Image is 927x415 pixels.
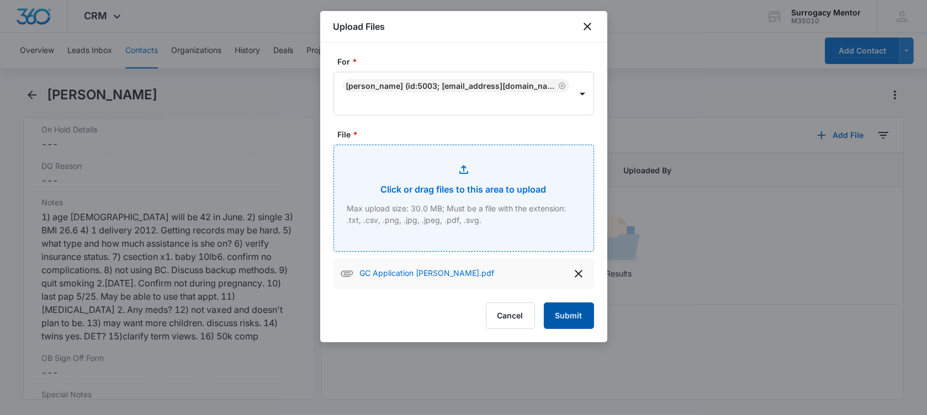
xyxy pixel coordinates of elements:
label: For [338,56,598,67]
div: Remove Diana Shobe (ID:5003; dianashobe620@gmail.com; +16154732700) [556,82,566,89]
button: close [581,20,594,33]
p: GC Application [PERSON_NAME].pdf [360,267,495,280]
div: [PERSON_NAME] (ID:5003; [EMAIL_ADDRESS][DOMAIN_NAME]; [PHONE_NUMBER]) [346,81,556,91]
button: Cancel [486,302,535,329]
h1: Upload Files [333,20,385,33]
button: delete [570,265,587,283]
label: File [338,129,598,140]
button: Submit [544,302,594,329]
